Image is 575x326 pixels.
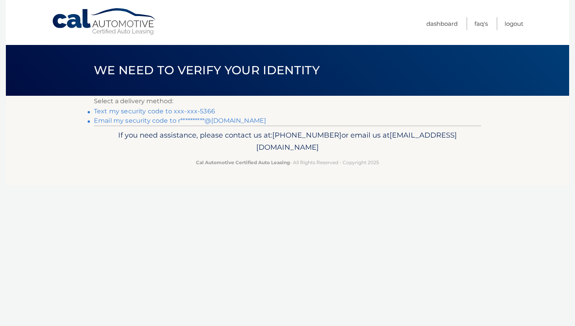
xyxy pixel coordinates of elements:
a: Text my security code to xxx-xxx-5366 [94,107,215,115]
a: FAQ's [474,17,488,30]
span: We need to verify your identity [94,63,320,77]
p: If you need assistance, please contact us at: or email us at [99,129,476,154]
a: Cal Automotive [52,8,157,36]
strong: Cal Automotive Certified Auto Leasing [196,159,290,165]
a: Dashboard [426,17,458,30]
p: - All Rights Reserved - Copyright 2025 [99,158,476,167]
a: Logout [505,17,523,30]
p: Select a delivery method: [94,96,481,107]
a: Email my security code to r**********@[DOMAIN_NAME] [94,117,266,124]
span: [PHONE_NUMBER] [272,131,341,140]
